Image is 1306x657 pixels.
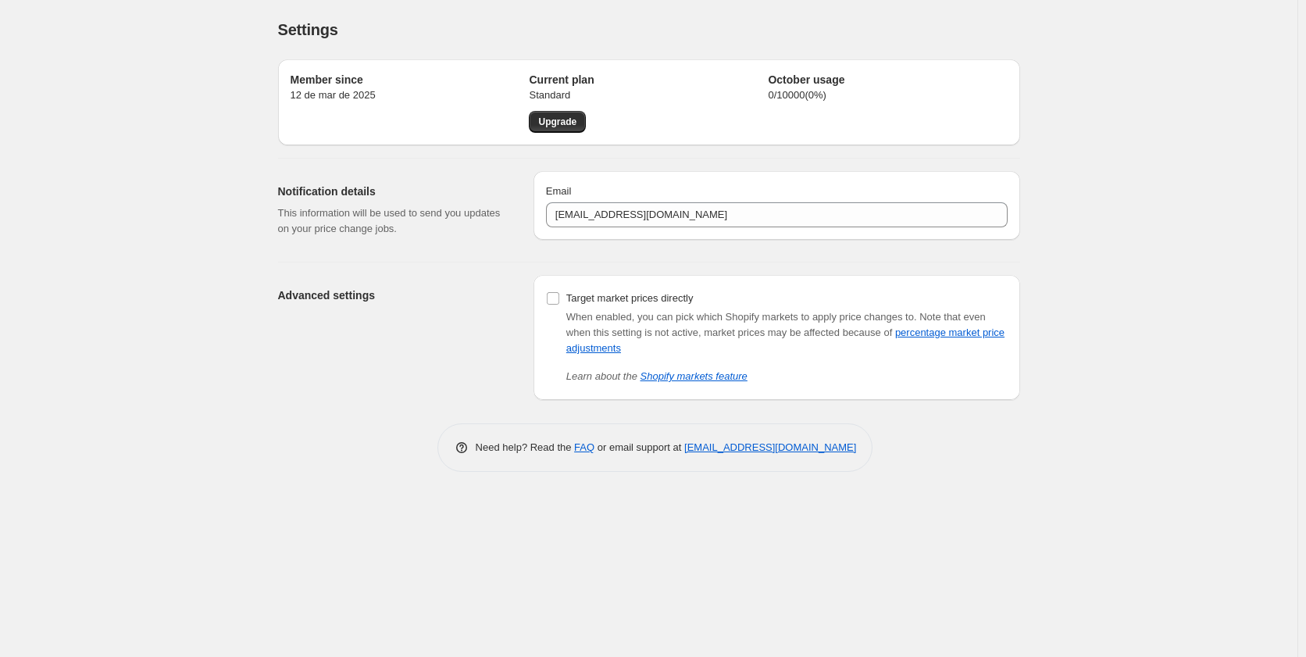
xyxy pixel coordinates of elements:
[768,72,1007,87] h2: October usage
[529,111,586,133] a: Upgrade
[546,185,572,197] span: Email
[278,21,338,38] span: Settings
[291,72,530,87] h2: Member since
[566,311,1004,354] span: Note that even when this setting is not active, market prices may be affected because of
[291,87,530,103] p: 12 de mar de 2025
[641,370,748,382] a: Shopify markets feature
[594,441,684,453] span: or email support at
[574,441,594,453] a: FAQ
[529,87,768,103] p: Standard
[476,441,575,453] span: Need help? Read the
[566,370,748,382] i: Learn about the
[278,287,508,303] h2: Advanced settings
[278,205,508,237] p: This information will be used to send you updates on your price change jobs.
[566,311,917,323] span: When enabled, you can pick which Shopify markets to apply price changes to.
[529,72,768,87] h2: Current plan
[768,87,1007,103] p: 0 / 10000 ( 0 %)
[278,184,508,199] h2: Notification details
[566,292,694,304] span: Target market prices directly
[538,116,576,128] span: Upgrade
[684,441,856,453] a: [EMAIL_ADDRESS][DOMAIN_NAME]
